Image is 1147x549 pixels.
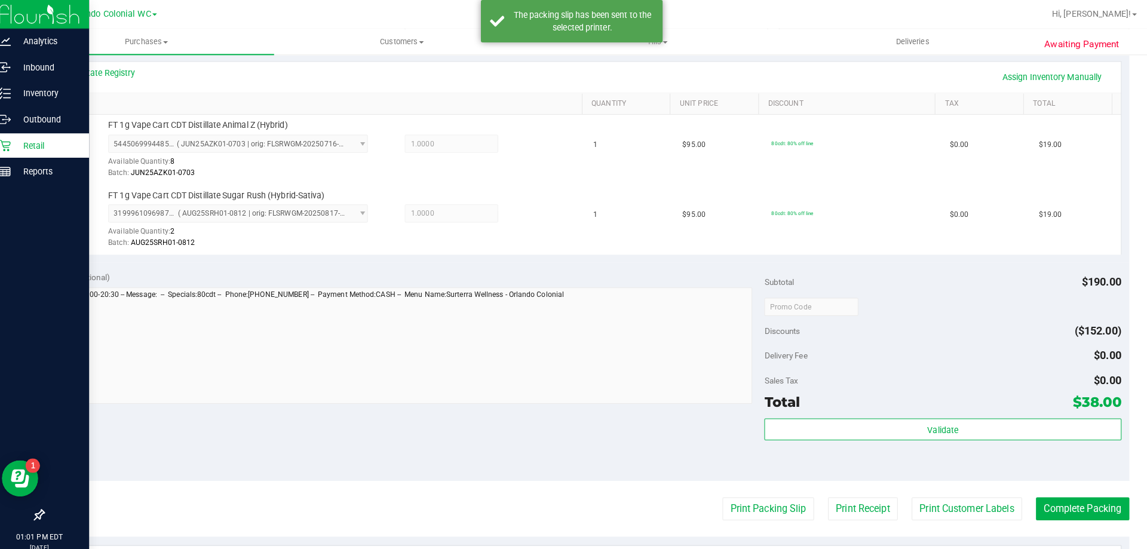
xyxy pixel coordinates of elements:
span: JUN25AZK01-0703 [139,166,203,174]
inline-svg: Outbound [9,112,21,124]
span: FT 1g Vape Cart CDT Distillate Animal Z (Hybrid) [117,118,294,129]
button: Print Receipt [826,490,895,513]
span: 1 [595,137,599,148]
inline-svg: Analytics [9,35,21,47]
iframe: Resource center [12,453,48,489]
span: $0.00 [1088,368,1115,381]
p: [DATE] [5,535,93,544]
span: $0.00 [1088,343,1115,356]
inline-svg: Retail [9,137,21,149]
span: Validate [924,419,955,428]
span: Sales Tax [763,370,797,379]
p: Outbound [21,111,93,125]
span: 1 [595,206,599,217]
iframe: Resource center unread badge [35,452,50,466]
a: Tax [941,97,1014,107]
inline-svg: Inbound [9,60,21,72]
a: Unit Price [680,97,753,107]
span: Delivery Fee [763,345,806,355]
inline-svg: Reports [9,163,21,175]
span: $19.00 [1034,206,1057,217]
span: Orlando Colonial WC [79,9,159,19]
inline-svg: Inventory [9,86,21,98]
span: Batch: [117,235,137,243]
p: Inbound [21,59,93,73]
div: Available Quantity: [117,219,386,243]
span: $0.00 [946,206,965,217]
span: 8 [178,155,182,163]
span: Awaiting Payment [1039,37,1112,51]
span: $190.00 [1077,271,1115,284]
button: Complete Packing [1031,490,1123,513]
span: 2 [178,223,182,232]
p: Inventory [21,85,93,99]
input: Promo Code [763,293,856,311]
div: Available Quantity: [117,151,386,174]
span: Total [763,388,799,404]
div: The packing slip has been sent to the selected printer. [514,9,654,33]
span: $19.00 [1034,137,1057,148]
span: $95.00 [683,206,706,217]
a: Quantity [593,97,666,107]
span: Subtotal [763,273,793,283]
span: AUG25SRH01-0812 [139,235,203,243]
span: Purchases [29,36,280,47]
a: Customers [280,29,532,54]
span: ($152.00) [1069,320,1115,332]
a: SKU [70,97,579,107]
button: Print Packing Slip [722,490,812,513]
p: Reports [21,162,93,176]
span: Deliveries [877,36,942,47]
span: Discounts [763,315,799,337]
a: Discount [767,97,927,107]
button: Validate [763,412,1115,434]
span: $95.00 [683,137,706,148]
span: Batch: [117,166,137,174]
p: Retail [21,136,93,151]
span: $38.00 [1068,388,1115,404]
a: Assign Inventory Manually [990,66,1104,86]
a: Total [1028,97,1101,107]
span: 80cdt: 80% off line [771,207,812,213]
button: Print Customer Labels [909,490,1017,513]
a: Purchases [29,29,280,54]
span: Customers [281,36,531,47]
span: Hi, [PERSON_NAME]! [1047,9,1124,19]
a: Deliveries [784,29,1035,54]
a: View State Registry [72,66,144,78]
p: 01:01 PM EDT [5,524,93,535]
span: FT 1g Vape Cart CDT Distillate Sugar Rush (Hybrid-Sativa) [117,187,330,198]
span: $0.00 [946,137,965,148]
p: Analytics [21,33,93,48]
span: 80cdt: 80% off line [771,138,812,144]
